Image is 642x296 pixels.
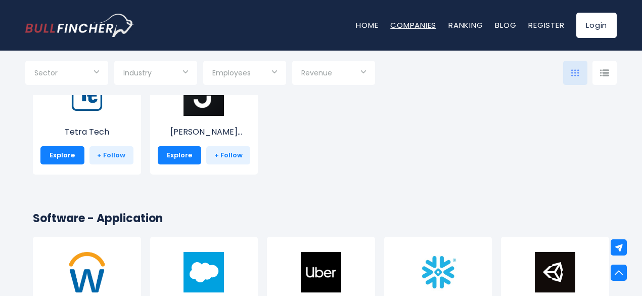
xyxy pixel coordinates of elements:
[34,65,99,83] input: Selection
[528,20,564,30] a: Register
[212,65,277,83] input: Selection
[301,65,366,83] input: Selection
[34,68,58,77] span: Sector
[184,252,224,292] img: CRM.png
[33,210,609,227] h2: Software - Application
[418,252,458,292] img: SNOW.png
[390,20,436,30] a: Companies
[89,146,133,164] a: + Follow
[158,126,251,138] p: Jacobs Engineering Group
[40,126,133,138] p: Tetra Tech
[535,252,575,292] img: U.png
[25,14,134,37] img: Bullfincher logo
[495,20,516,30] a: Blog
[576,13,617,38] a: Login
[448,20,483,30] a: Ranking
[206,146,250,164] a: + Follow
[184,75,224,116] img: J.png
[571,69,579,76] img: icon-comp-grid.svg
[301,252,341,292] img: UBER.jpeg
[356,20,378,30] a: Home
[123,68,152,77] span: Industry
[25,14,134,37] a: Go to homepage
[600,69,609,76] img: icon-comp-list-view.svg
[67,252,107,292] img: WDAY.png
[123,65,188,83] input: Selection
[67,75,107,116] img: TTEK.png
[301,68,332,77] span: Revenue
[212,68,251,77] span: Employees
[40,146,84,164] a: Explore
[158,146,202,164] a: Explore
